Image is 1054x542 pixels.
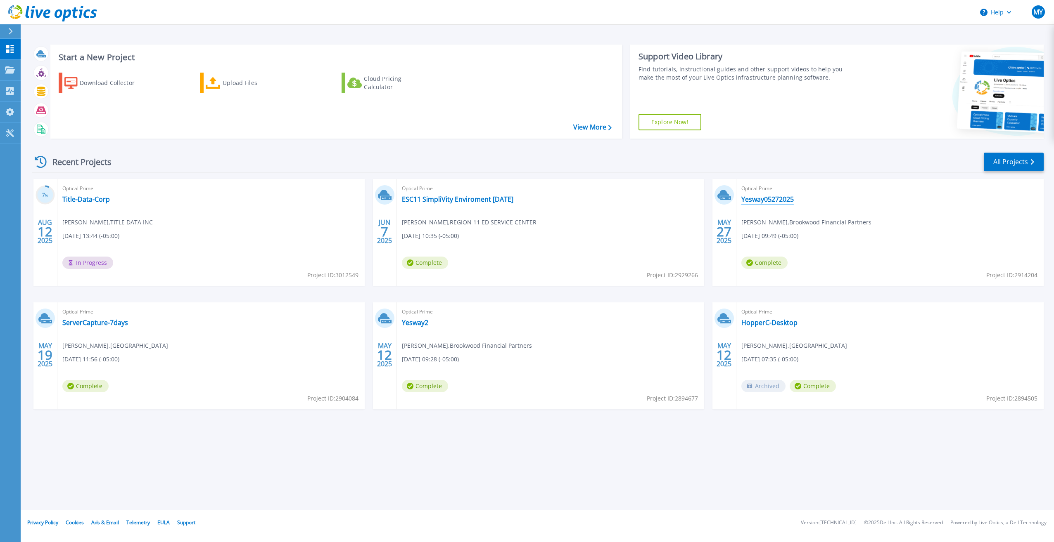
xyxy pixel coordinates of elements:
span: [PERSON_NAME] , [GEOGRAPHIC_DATA] [741,341,847,350]
span: Project ID: 3012549 [307,271,358,280]
a: HopperC-Desktop [741,318,798,327]
div: Upload Files [223,75,289,91]
span: [DATE] 09:28 (-05:00) [402,355,459,364]
span: Optical Prime [62,184,360,193]
span: % [45,193,48,198]
a: Download Collector [59,73,151,93]
div: AUG 2025 [37,217,53,247]
span: Optical Prime [402,184,699,193]
a: Ads & Email [91,519,119,526]
a: View More [573,123,612,131]
span: Project ID: 2894505 [986,394,1037,403]
span: 12 [377,351,392,358]
a: Cloud Pricing Calculator [342,73,434,93]
a: EULA [157,519,170,526]
span: In Progress [62,257,113,269]
div: Recent Projects [32,152,123,172]
span: [DATE] 13:44 (-05:00) [62,231,119,240]
span: Optical Prime [741,184,1039,193]
span: Complete [402,257,448,269]
span: [PERSON_NAME] , Brookwood Financial Partners [402,341,532,350]
span: Optical Prime [741,307,1039,316]
a: Title-Data-Corp [62,195,110,203]
a: Upload Files [200,73,292,93]
h3: Start a New Project [59,53,611,62]
span: Optical Prime [402,307,699,316]
span: [PERSON_NAME] , TITLE DATA INC [62,218,153,227]
span: [DATE] 11:56 (-05:00) [62,355,119,364]
span: Project ID: 2929266 [647,271,698,280]
span: 12 [38,228,52,235]
span: [DATE] 07:35 (-05:00) [741,355,798,364]
span: Complete [741,257,788,269]
a: ServerCapture-7days [62,318,128,327]
span: Optical Prime [62,307,360,316]
a: Yesway2 [402,318,428,327]
div: MAY 2025 [716,340,732,370]
span: 27 [717,228,731,235]
div: Cloud Pricing Calculator [364,75,430,91]
span: 19 [38,351,52,358]
a: Privacy Policy [27,519,58,526]
span: Project ID: 2914204 [986,271,1037,280]
span: MY [1033,9,1043,15]
h3: 7 [36,191,55,200]
div: Download Collector [80,75,146,91]
span: Project ID: 2894677 [647,394,698,403]
span: 12 [717,351,731,358]
a: Telemetry [126,519,150,526]
span: [PERSON_NAME] , Brookwood Financial Partners [741,218,871,227]
a: All Projects [984,153,1044,171]
a: Yesway05272025 [741,195,794,203]
a: Explore Now! [639,114,701,130]
li: Powered by Live Optics, a Dell Technology [950,520,1047,526]
span: Project ID: 2904084 [307,394,358,403]
div: MAY 2025 [716,217,732,247]
li: © 2025 Dell Inc. All Rights Reserved [864,520,943,526]
span: Archived [741,380,786,392]
div: MAY 2025 [377,340,392,370]
a: ESC11 SimpliVity Enviroment [DATE] [402,195,513,203]
li: Version: [TECHNICAL_ID] [801,520,857,526]
a: Support [177,519,195,526]
span: [DATE] 10:35 (-05:00) [402,231,459,240]
span: 7 [381,228,388,235]
span: [PERSON_NAME] , [GEOGRAPHIC_DATA] [62,341,168,350]
span: Complete [790,380,836,392]
div: JUN 2025 [377,217,392,247]
div: MAY 2025 [37,340,53,370]
a: Cookies [66,519,84,526]
span: [PERSON_NAME] , REGION 11 ED SERVICE CENTER [402,218,536,227]
span: [DATE] 09:49 (-05:00) [741,231,798,240]
span: Complete [402,380,448,392]
div: Find tutorials, instructional guides and other support videos to help you make the most of your L... [639,65,852,82]
div: Support Video Library [639,51,852,62]
span: Complete [62,380,109,392]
